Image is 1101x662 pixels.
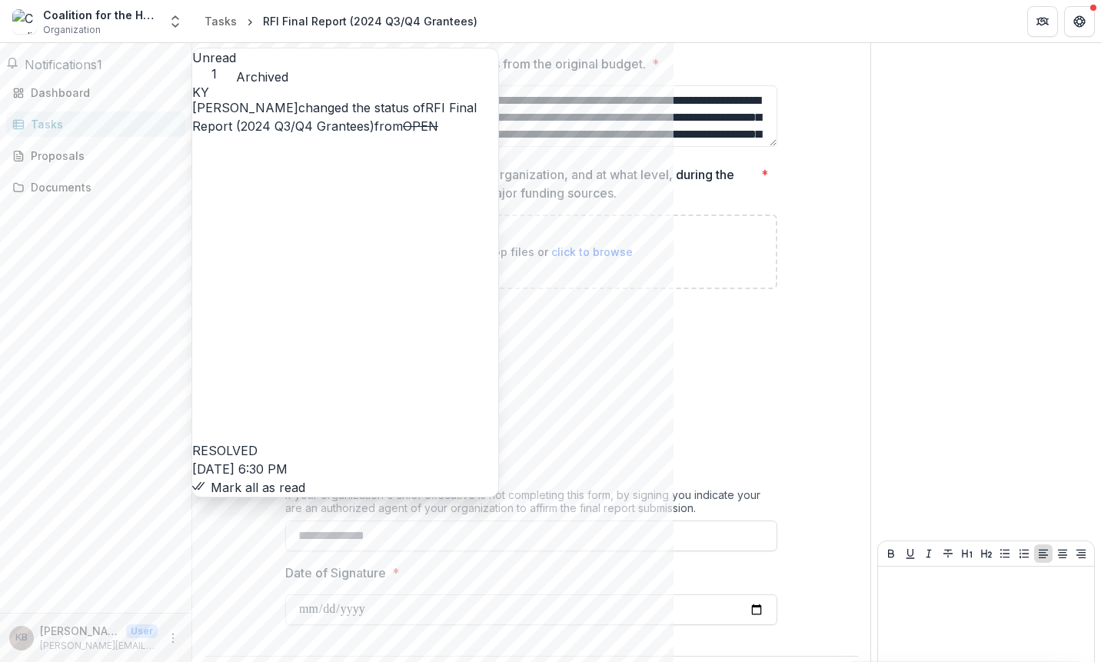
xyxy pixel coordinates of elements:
[901,544,920,563] button: Underline
[25,57,97,72] span: Notifications
[1015,544,1033,563] button: Ordered List
[43,23,101,37] span: Organization
[403,118,438,134] s: OPEN
[1027,6,1058,37] button: Partners
[192,48,236,82] button: Unread
[40,639,158,653] p: [PERSON_NAME][EMAIL_ADDRESS][PERSON_NAME][DOMAIN_NAME]
[31,116,173,132] div: Tasks
[43,7,158,23] div: Coalition for the Homeless of Houston/[GEOGRAPHIC_DATA]
[164,629,182,647] button: More
[192,478,305,497] button: Mark all as read
[6,55,102,74] button: Notifications1
[1053,544,1072,563] button: Align Center
[198,10,243,32] a: Tasks
[977,544,996,563] button: Heading 2
[236,68,288,86] button: Archived
[31,85,173,101] div: Dashboard
[205,13,237,29] div: Tasks
[958,544,976,563] button: Heading 1
[192,67,236,82] span: 1
[192,443,258,458] span: RESOLVED
[15,633,28,643] div: Katina Baldwin
[920,544,938,563] button: Italicize
[939,544,957,563] button: Strike
[192,98,498,460] p: changed the status of from
[1072,544,1090,563] button: Align Right
[165,6,186,37] button: Open entity switcher
[192,460,498,478] p: [DATE] 6:30 PM
[12,9,37,34] img: Coalition for the Homeless of Houston/Harris County
[31,148,173,164] div: Proposals
[6,111,185,137] a: Tasks
[1034,544,1053,563] button: Align Left
[192,100,298,115] span: [PERSON_NAME]
[285,488,777,521] div: If your organization's chief executive is not completing this form, by signing you indicate your ...
[6,143,185,168] a: Proposals
[882,544,900,563] button: Bold
[192,86,498,98] div: Kelly Young
[551,245,633,258] span: click to browse
[285,165,755,202] p: 4. Who else funded this program or organization, and at what level, during the grant period? Atta...
[97,57,102,72] span: 1
[1064,6,1095,37] button: Get Help
[263,13,477,29] div: RFI Final Report (2024 Q3/Q4 Grantees)
[6,175,185,200] a: Documents
[6,80,185,105] a: Dashboard
[31,179,173,195] div: Documents
[431,244,633,260] p: Drag and drop files or
[996,544,1014,563] button: Bullet List
[198,10,484,32] nav: breadcrumb
[285,564,386,582] p: Date of Signature
[126,624,158,638] p: User
[40,623,120,639] p: [PERSON_NAME]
